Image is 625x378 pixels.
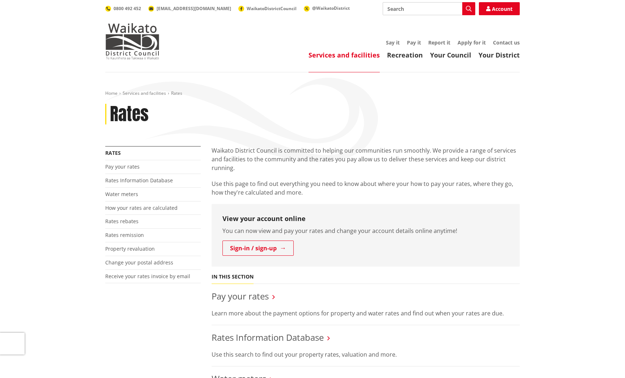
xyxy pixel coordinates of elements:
p: Use this search to find out your property rates, valuation and more. [212,350,520,359]
a: Home [105,90,118,96]
a: WaikatoDistrictCouncil [238,5,297,12]
span: 0800 492 452 [114,5,141,12]
a: Rates [105,149,121,156]
nav: breadcrumb [105,90,520,97]
a: Rates Information Database [105,177,173,184]
h5: In this section [212,274,254,280]
a: [EMAIL_ADDRESS][DOMAIN_NAME] [148,5,231,12]
a: Rates rebates [105,218,139,225]
a: Recreation [387,51,423,59]
span: Rates [171,90,182,96]
a: Services and facilities [309,51,380,59]
a: How your rates are calculated [105,204,178,211]
a: Your Council [430,51,471,59]
a: @WaikatoDistrict [304,5,350,11]
a: Sign-in / sign-up [222,241,294,256]
a: Pay your rates [105,163,140,170]
img: Waikato District Council - Te Kaunihera aa Takiwaa o Waikato [105,23,160,59]
a: Services and facilities [123,90,166,96]
a: Contact us [493,39,520,46]
a: Change your postal address [105,259,173,266]
input: Search input [383,2,475,15]
a: Pay it [407,39,421,46]
p: You can now view and pay your rates and change your account details online anytime! [222,226,509,235]
a: Report it [428,39,450,46]
span: @WaikatoDistrict [312,5,350,11]
p: Waikato District Council is committed to helping our communities run smoothly. We provide a range... [212,146,520,172]
a: Say it [386,39,400,46]
a: Rates remission [105,232,144,238]
a: Pay your rates [212,290,269,302]
a: Water meters [105,191,138,198]
p: Learn more about the payment options for property and water rates and find out when your rates ar... [212,309,520,318]
a: 0800 492 452 [105,5,141,12]
span: [EMAIL_ADDRESS][DOMAIN_NAME] [157,5,231,12]
a: Receive your rates invoice by email [105,273,190,280]
a: Apply for it [458,39,486,46]
h3: View your account online [222,215,509,223]
a: Property revaluation [105,245,155,252]
a: Account [479,2,520,15]
a: Rates Information Database [212,331,324,343]
p: Use this page to find out everything you need to know about where your how to pay your rates, whe... [212,179,520,197]
h1: Rates [110,104,149,125]
span: WaikatoDistrictCouncil [247,5,297,12]
a: Your District [479,51,520,59]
